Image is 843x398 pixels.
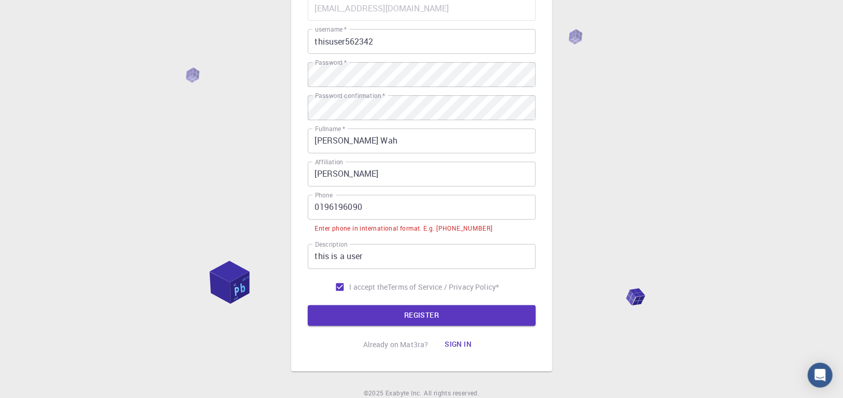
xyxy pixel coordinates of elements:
[315,240,348,249] label: Description
[385,389,422,397] span: Exabyte Inc.
[315,223,493,234] div: Enter phone in international format. E.g. [PHONE_NUMBER]
[388,282,499,292] p: Terms of Service / Privacy Policy *
[315,58,347,67] label: Password
[350,282,388,292] span: I accept the
[315,124,345,133] label: Fullname
[363,339,428,350] p: Already on Mat3ra?
[315,158,343,166] label: Affiliation
[388,282,499,292] a: Terms of Service / Privacy Policy*
[308,305,536,326] button: REGISTER
[315,25,347,34] label: username
[808,363,833,388] div: Open Intercom Messenger
[315,191,333,200] label: Phone
[436,334,480,355] button: Sign in
[315,91,385,100] label: Password confirmation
